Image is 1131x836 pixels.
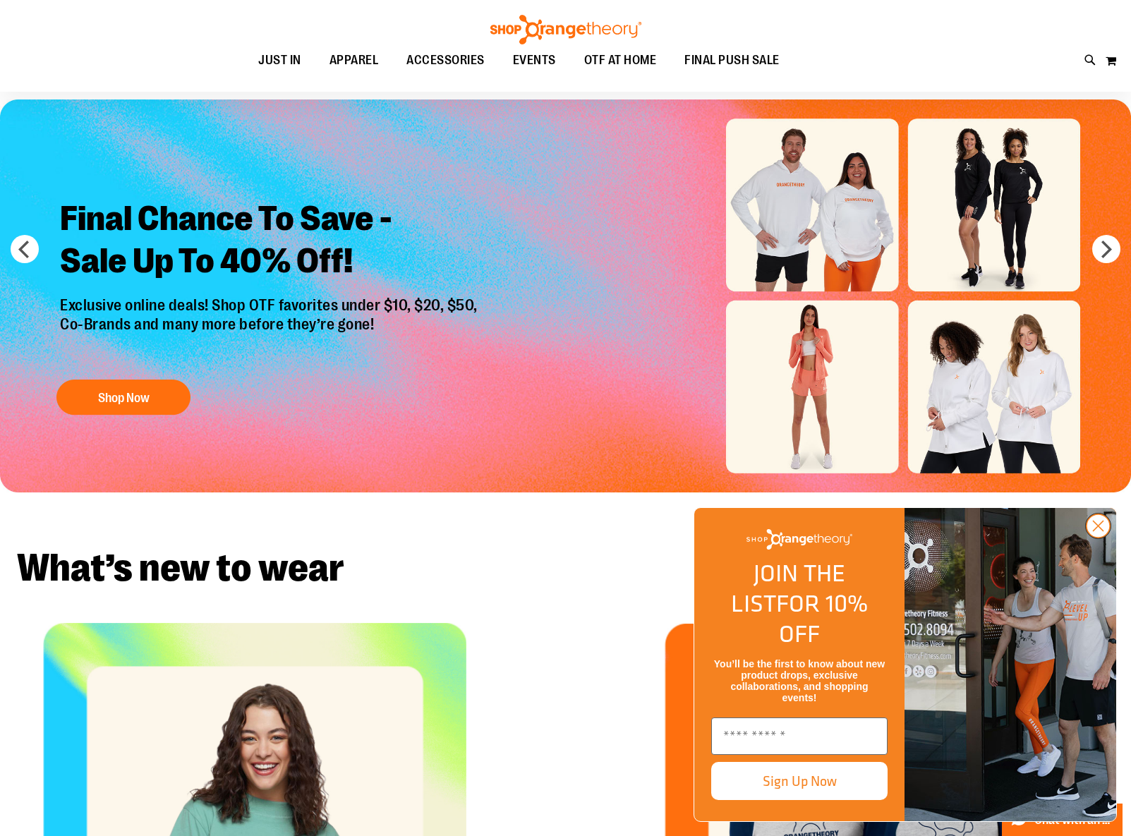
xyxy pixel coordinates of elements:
[315,44,393,77] a: APPAREL
[244,44,315,77] a: JUST IN
[711,717,888,755] input: Enter email
[746,529,852,550] img: Shop Orangetheory
[905,508,1116,821] img: Shop Orangtheory
[11,235,39,263] button: prev
[488,15,643,44] img: Shop Orangetheory
[684,44,780,76] span: FINAL PUSH SALE
[731,555,845,621] span: JOIN THE LIST
[776,586,868,651] span: FOR 10% OFF
[17,549,1114,588] h2: What’s new to wear
[513,44,556,76] span: EVENTS
[329,44,379,76] span: APPAREL
[49,187,492,422] a: Final Chance To Save -Sale Up To 40% Off! Exclusive online deals! Shop OTF favorites under $10, $...
[56,380,190,415] button: Shop Now
[1085,513,1111,539] button: Close dialog
[392,44,499,77] a: ACCESSORIES
[406,44,485,76] span: ACCESSORIES
[670,44,794,77] a: FINAL PUSH SALE
[714,658,885,703] span: You’ll be the first to know about new product drops, exclusive collaborations, and shopping events!
[499,44,570,77] a: EVENTS
[711,762,888,800] button: Sign Up Now
[258,44,301,76] span: JUST IN
[679,493,1131,836] div: FLYOUT Form
[570,44,671,77] a: OTF AT HOME
[49,296,492,365] p: Exclusive online deals! Shop OTF favorites under $10, $20, $50, Co-Brands and many more before th...
[1092,235,1120,263] button: next
[584,44,657,76] span: OTF AT HOME
[49,187,492,296] h2: Final Chance To Save - Sale Up To 40% Off!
